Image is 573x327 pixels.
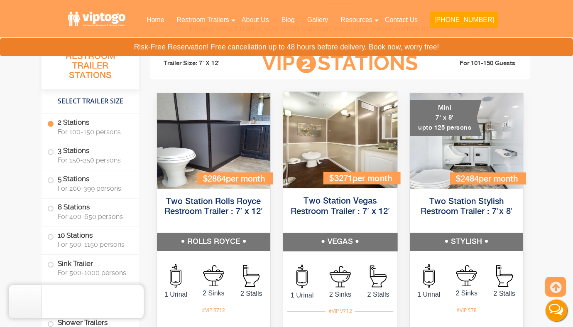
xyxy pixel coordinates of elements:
[421,197,512,216] a: Two Station Stylish Restroom Trailer : 7’x 8′
[197,172,273,184] div: $2864
[47,170,133,196] label: 5 Stations
[243,265,260,287] img: an icon of Stall
[359,289,397,299] span: 2 Stalls
[283,233,397,251] h5: VEGAS
[329,266,351,287] img: an icon of sink
[47,227,133,253] label: 10 Stations
[323,172,400,184] div: $3271
[410,233,523,251] h5: STYLISH
[170,264,181,288] img: an icon of urinal
[424,11,504,33] a: [PHONE_NUMBER]
[58,269,129,277] span: For 500-1000 persons
[479,175,518,184] span: per month
[410,93,523,189] img: A mini restroom trailer with two separate stations and separate doors for males and females
[203,265,224,286] img: an icon of sink
[157,93,270,189] img: Side view of two station restroom trailer with separate doors for males and females
[58,128,129,136] span: For 100-150 persons
[157,290,195,300] span: 1 Urinal
[423,264,435,288] img: an icon of urinal
[326,306,355,317] div: #VIP V712
[226,175,265,184] span: per month
[58,241,129,248] span: For 500-1150 persons
[290,197,389,216] a: Two Station Vegas Restroom Trailer : 7′ x 12′
[195,288,233,298] span: 2 Sinks
[430,12,498,28] button: [PHONE_NUMBER]
[235,11,275,29] a: About Us
[47,283,133,311] label: ADA Restroom Trailers
[431,59,524,69] li: For 101-150 Guests
[370,266,387,288] img: an icon of Stall
[58,213,129,221] span: For 400-650 persons
[47,114,133,140] label: 2 Stations
[199,305,228,316] div: #VIP R712
[448,288,485,298] span: 2 Sinks
[353,175,392,183] span: per month
[379,11,424,29] a: Contact Us
[156,51,249,76] li: Trailer Size: 7' X 12'
[233,289,270,299] span: 2 Stalls
[296,265,308,288] img: an icon of urinal
[47,199,133,224] label: 8 Stations
[540,294,573,327] button: Live Chat
[58,156,129,164] span: For 150-250 persons
[275,11,301,29] a: Blog
[249,52,431,75] h3: VIP Stations
[296,54,316,73] span: 2
[334,11,378,29] a: Resources
[410,290,448,300] span: 1 Urinal
[456,265,477,286] img: an icon of sink
[42,93,139,109] h4: Select Trailer Size
[171,11,235,29] a: Restroom Trailers
[47,142,133,168] label: 3 Stations
[283,92,397,188] img: Side view of two station restroom trailer with separate doors for males and females
[140,11,171,29] a: Home
[410,100,482,136] div: Mini 7' x 8' upto 125 persons
[164,197,263,216] a: Two Station Rolls Royce Restroom Trailer : 7′ x 12′
[321,289,359,299] span: 2 Sinks
[47,255,133,280] label: Sink Trailer
[283,290,321,300] span: 1 Urinal
[42,39,139,89] h3: All Portable Restroom Trailer Stations
[157,233,270,251] h5: ROLLS ROYCE
[58,184,129,192] span: For 200-399 persons
[301,11,335,29] a: Gallery
[485,289,523,299] span: 2 Stalls
[453,305,480,316] div: #VIP S78
[496,265,513,287] img: an icon of Stall
[450,172,526,184] div: $2484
